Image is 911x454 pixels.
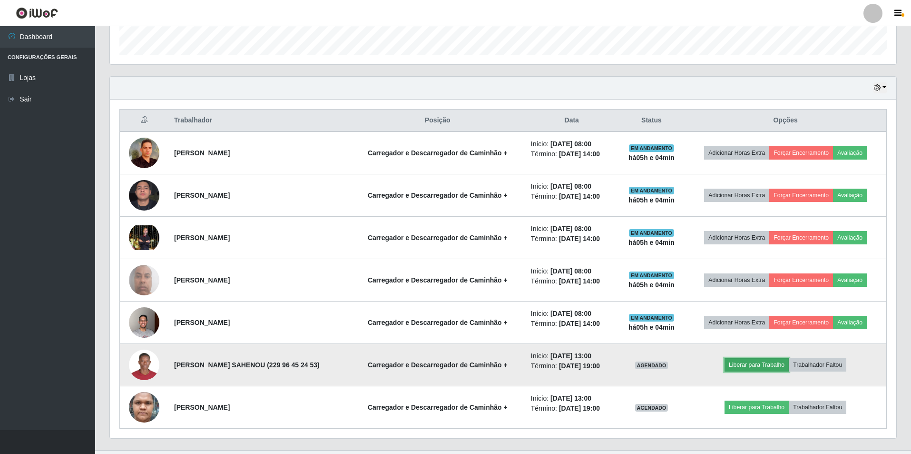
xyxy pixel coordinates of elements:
time: [DATE] 19:00 [559,362,600,370]
li: Término: [531,276,613,286]
button: Adicionar Horas Extra [704,146,769,160]
button: Adicionar Horas Extra [704,273,769,287]
li: Término: [531,234,613,244]
span: EM ANDAMENTO [629,229,674,237]
strong: Carregador e Descarregador de Caminhão + [368,149,508,157]
img: 1753220579080.jpeg [129,376,159,439]
time: [DATE] 19:00 [559,404,600,412]
li: Início: [531,139,613,149]
img: 1755042755661.jpeg [129,260,159,300]
button: Trabalhador Faltou [789,401,846,414]
li: Término: [531,361,613,371]
span: EM ANDAMENTO [629,314,674,322]
img: 1744037163633.jpeg [129,138,159,168]
time: [DATE] 14:00 [559,235,600,242]
button: Avaliação [833,273,867,287]
strong: Carregador e Descarregador de Caminhão + [368,319,508,326]
strong: há 05 h e 04 min [628,154,675,161]
strong: [PERSON_NAME] [174,149,230,157]
time: [DATE] 08:00 [550,140,591,148]
strong: há 05 h e 04 min [628,323,675,331]
li: Término: [531,192,613,202]
span: EM ANDAMENTO [629,187,674,194]
span: EM ANDAMENTO [629,144,674,152]
strong: [PERSON_NAME] [174,404,230,411]
th: Posição [350,110,525,132]
button: Forçar Encerramento [769,189,833,202]
strong: [PERSON_NAME] [174,234,230,242]
time: [DATE] 14:00 [559,192,600,200]
button: Liberar para Trabalho [725,358,789,372]
strong: há 05 h e 04 min [628,239,675,246]
strong: [PERSON_NAME] [174,319,230,326]
button: Avaliação [833,231,867,244]
button: Avaliação [833,316,867,329]
strong: [PERSON_NAME] [174,276,230,284]
li: Início: [531,393,613,404]
img: 1749959271823.jpeg [129,168,159,222]
button: Adicionar Horas Extra [704,316,769,329]
button: Forçar Encerramento [769,146,833,160]
img: 1750982102846.jpeg [129,225,159,250]
strong: há 05 h e 04 min [628,196,675,204]
li: Término: [531,149,613,159]
button: Forçar Encerramento [769,273,833,287]
th: Status [618,110,685,132]
li: Início: [531,224,613,234]
time: [DATE] 08:00 [550,182,591,190]
li: Início: [531,182,613,192]
strong: Carregador e Descarregador de Caminhão + [368,404,508,411]
li: Término: [531,319,613,329]
strong: Carregador e Descarregador de Caminhão + [368,361,508,369]
time: [DATE] 08:00 [550,267,591,275]
strong: Carregador e Descarregador de Caminhão + [368,276,508,284]
th: Trabalhador [168,110,350,132]
strong: há 05 h e 04 min [628,281,675,289]
time: [DATE] 08:00 [550,310,591,317]
button: Liberar para Trabalho [725,401,789,414]
span: EM ANDAMENTO [629,272,674,279]
th: Data [525,110,618,132]
button: Avaliação [833,189,867,202]
button: Forçar Encerramento [769,231,833,244]
time: [DATE] 13:00 [550,394,591,402]
strong: Carregador e Descarregador de Caminhão + [368,192,508,199]
th: Opções [685,110,886,132]
button: Trabalhador Faltou [789,358,846,372]
time: [DATE] 14:00 [559,320,600,327]
li: Término: [531,404,613,414]
strong: Carregador e Descarregador de Caminhão + [368,234,508,242]
strong: [PERSON_NAME] [174,192,230,199]
img: CoreUI Logo [16,7,58,19]
span: AGENDADO [635,404,668,412]
time: [DATE] 14:00 [559,150,600,158]
time: [DATE] 08:00 [550,225,591,232]
button: Avaliação [833,146,867,160]
button: Adicionar Horas Extra [704,189,769,202]
li: Início: [531,266,613,276]
li: Início: [531,351,613,361]
button: Forçar Encerramento [769,316,833,329]
strong: [PERSON_NAME] SAHENOU (229 96 45 24 53) [174,361,320,369]
img: 1755463879976.jpeg [129,302,159,343]
button: Adicionar Horas Extra [704,231,769,244]
time: [DATE] 13:00 [550,352,591,360]
time: [DATE] 14:00 [559,277,600,285]
img: 1751668430791.jpeg [129,350,159,380]
span: AGENDADO [635,362,668,369]
li: Início: [531,309,613,319]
